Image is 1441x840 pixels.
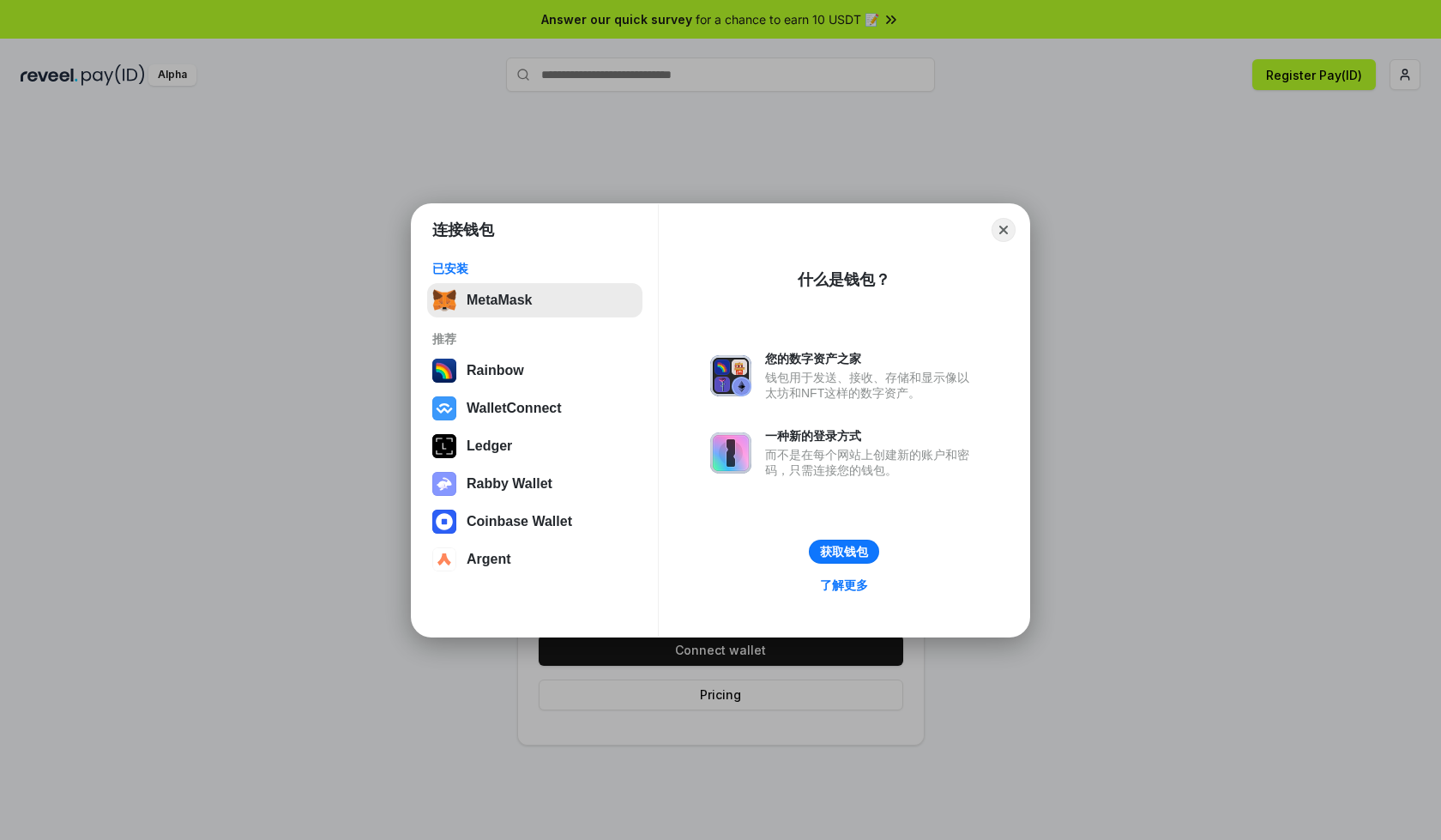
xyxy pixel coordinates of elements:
[432,434,456,458] img: svg+xml,%3Csvg%20xmlns%3D%22http%3A%2F%2Fwww.w3.org%2F2000%2Fsvg%22%20width%3D%2228%22%20height%3...
[810,574,878,596] a: 了解更多
[765,370,978,401] div: 钱包用于发送、接收、存储和显示像以太坊和NFT这样的数字资产。
[992,218,1016,242] button: Close
[798,269,890,290] div: 什么是钱包？
[432,547,456,571] img: svg+xml,%3Csvg%20width%3D%2228%22%20height%3D%2228%22%20viewBox%3D%220%200%2028%2028%22%20fill%3D...
[432,472,456,496] img: svg+xml,%3Csvg%20xmlns%3D%22http%3A%2F%2Fwww.w3.org%2F2000%2Fsvg%22%20fill%3D%22none%22%20viewBox...
[427,429,642,463] button: Ledger
[467,293,532,308] div: MetaMask
[820,577,868,593] div: 了解更多
[427,391,642,426] button: WalletConnect
[765,351,978,366] div: 您的数字资产之家
[427,542,642,577] button: Argent
[710,355,751,396] img: svg+xml,%3Csvg%20xmlns%3D%22http%3A%2F%2Fwww.w3.org%2F2000%2Fsvg%22%20fill%3D%22none%22%20viewBox...
[467,438,512,454] div: Ledger
[809,540,879,564] button: 获取钱包
[432,359,456,383] img: svg+xml,%3Csvg%20width%3D%22120%22%20height%3D%22120%22%20viewBox%3D%220%200%20120%20120%22%20fil...
[467,363,524,378] div: Rainbow
[432,396,456,420] img: svg+xml,%3Csvg%20width%3D%2228%22%20height%3D%2228%22%20viewBox%3D%220%200%2028%2028%22%20fill%3D...
[427,467,642,501] button: Rabby Wallet
[432,261,637,276] div: 已安装
[432,331,637,347] div: 推荐
[820,544,868,559] div: 获取钱包
[467,401,562,416] div: WalletConnect
[765,447,978,478] div: 而不是在每个网站上创建新的账户和密码，只需连接您的钱包。
[427,283,642,317] button: MetaMask
[467,552,511,567] div: Argent
[467,514,572,529] div: Coinbase Wallet
[427,354,642,388] button: Rainbow
[710,432,751,474] img: svg+xml,%3Csvg%20xmlns%3D%22http%3A%2F%2Fwww.w3.org%2F2000%2Fsvg%22%20fill%3D%22none%22%20viewBox...
[432,220,494,240] h1: 连接钱包
[432,510,456,534] img: svg+xml,%3Csvg%20width%3D%2228%22%20height%3D%2228%22%20viewBox%3D%220%200%2028%2028%22%20fill%3D...
[427,505,642,539] button: Coinbase Wallet
[432,288,456,312] img: svg+xml,%3Csvg%20fill%3D%22none%22%20height%3D%2233%22%20viewBox%3D%220%200%2035%2033%22%20width%...
[765,428,978,444] div: 一种新的登录方式
[467,476,552,492] div: Rabby Wallet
